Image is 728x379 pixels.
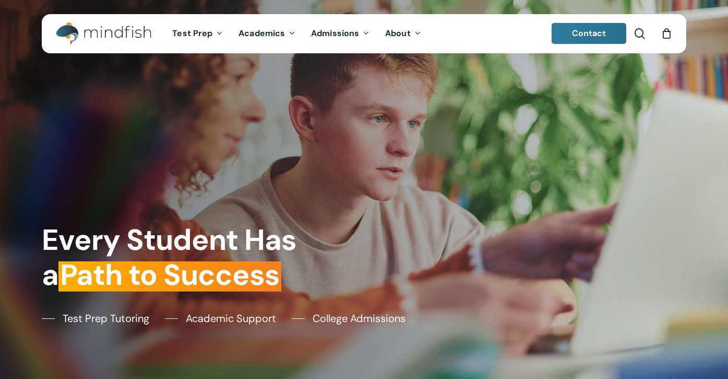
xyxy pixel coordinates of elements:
[58,256,281,294] em: Path to Success
[42,311,149,326] a: Test Prep Tutoring
[164,14,428,53] nav: Main Menu
[292,311,405,326] a: College Admissions
[165,311,276,326] a: Academic Support
[42,223,357,293] h1: Every Student Has a
[311,28,359,39] span: Admissions
[63,311,149,326] span: Test Prep Tutoring
[303,29,377,38] a: Admissions
[552,23,627,44] a: Contact
[42,14,686,53] header: Main Menu
[186,311,276,326] span: Academic Support
[313,311,405,326] span: College Admissions
[164,29,231,38] a: Test Prep
[572,28,606,39] span: Contact
[231,29,303,38] a: Academics
[172,28,212,39] span: Test Prep
[377,29,429,38] a: About
[238,28,285,39] span: Academics
[385,28,411,39] span: About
